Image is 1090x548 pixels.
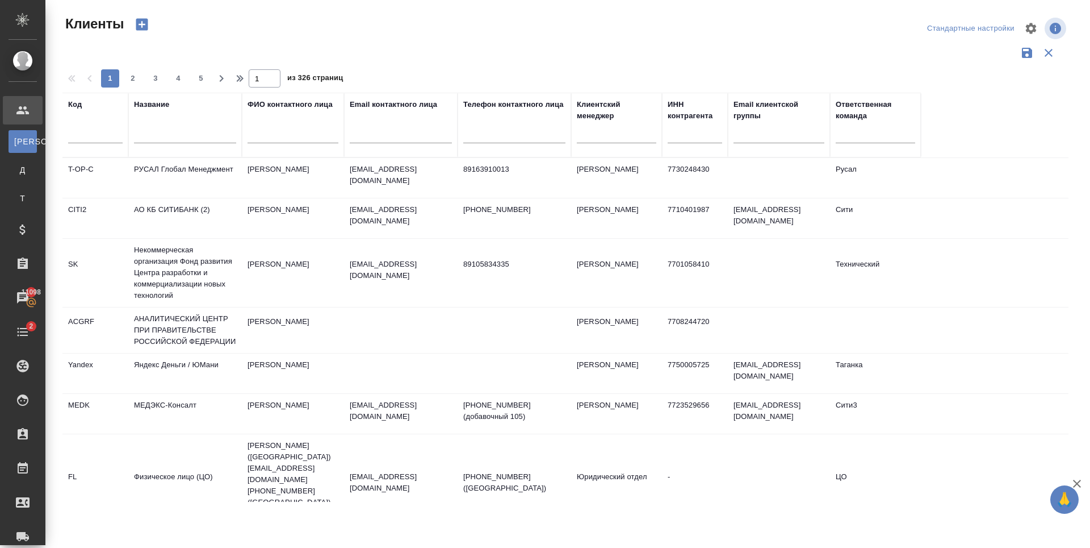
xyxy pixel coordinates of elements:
p: 89163910013 [463,164,565,175]
button: 2 [124,69,142,88]
td: [EMAIL_ADDRESS][DOMAIN_NAME] [728,198,830,238]
span: 2 [124,73,142,84]
div: ИНН контрагента [668,99,722,122]
div: Клиентский менеджер [577,99,656,122]
div: ФИО контактного лица [248,99,333,110]
td: АО КБ СИТИБАНК (2) [128,198,242,238]
span: 5 [192,73,210,84]
td: Сити3 [830,394,921,434]
p: [EMAIL_ADDRESS][DOMAIN_NAME] [350,164,452,186]
td: - [662,466,728,505]
span: из 326 страниц [287,71,343,88]
a: [PERSON_NAME] [9,130,37,153]
td: АНАЛИТИЧЕСКИЙ ЦЕНТР ПРИ ПРАВИТЕЛЬСТВЕ РОССИЙСКОЙ ФЕДЕРАЦИИ [128,308,242,353]
td: ACGRF [62,310,128,350]
button: Сохранить фильтры [1016,42,1038,64]
td: MEDK [62,394,128,434]
span: 3 [146,73,165,84]
td: Яндекс Деньги / ЮМани [128,354,242,393]
td: Технический [830,253,921,293]
td: [PERSON_NAME] [242,198,344,238]
span: [PERSON_NAME] [14,136,31,147]
p: [PHONE_NUMBER] [463,204,565,215]
a: Т [9,187,37,210]
span: Т [14,193,31,204]
td: [PERSON_NAME] [242,394,344,434]
button: 🙏 [1050,485,1079,514]
div: Email контактного лица [350,99,437,110]
span: Клиенты [62,15,124,33]
td: ЦО [830,466,921,505]
span: 11098 [15,287,48,298]
span: Д [14,164,31,176]
span: 4 [169,73,187,84]
td: 7701058410 [662,253,728,293]
a: 2 [3,318,43,346]
p: 89105834335 [463,259,565,270]
td: [PERSON_NAME] ([GEOGRAPHIC_DATA]) [EMAIL_ADDRESS][DOMAIN_NAME] [PHONE_NUMBER] ([GEOGRAPHIC_DATA])... [242,434,344,537]
td: Юридический отдел [571,466,662,505]
td: Yandex [62,354,128,393]
div: Название [134,99,169,110]
td: [PERSON_NAME] [242,158,344,198]
p: [PHONE_NUMBER] (добавочный 105) [463,400,565,422]
a: 11098 [3,284,43,312]
p: [PHONE_NUMBER] ([GEOGRAPHIC_DATA]) [463,471,565,494]
div: Телефон контактного лица [463,99,564,110]
button: Сбросить фильтры [1038,42,1059,64]
td: [PERSON_NAME] [242,253,344,293]
td: FL [62,466,128,505]
td: 7730248430 [662,158,728,198]
button: 3 [146,69,165,88]
td: Сити [830,198,921,238]
span: 🙏 [1055,488,1074,512]
button: Создать [128,15,156,34]
button: 4 [169,69,187,88]
td: CITI2 [62,198,128,238]
td: Русал [830,158,921,198]
div: split button [924,20,1017,38]
td: [PERSON_NAME] [571,310,662,350]
td: [PERSON_NAME] [571,253,662,293]
p: [EMAIL_ADDRESS][DOMAIN_NAME] [350,259,452,281]
td: [PERSON_NAME] [571,158,662,198]
p: [EMAIL_ADDRESS][DOMAIN_NAME] [350,471,452,494]
td: [PERSON_NAME] [571,394,662,434]
td: SK [62,253,128,293]
span: 2 [22,321,40,332]
a: Д [9,159,37,181]
div: Email клиентской группы [733,99,824,122]
td: [EMAIL_ADDRESS][DOMAIN_NAME] [728,394,830,434]
td: [PERSON_NAME] [571,198,662,238]
td: МЕДЭКС-Консалт [128,394,242,434]
p: [EMAIL_ADDRESS][DOMAIN_NAME] [350,204,452,227]
button: 5 [192,69,210,88]
span: Посмотреть информацию [1045,18,1068,39]
td: [PERSON_NAME] [571,354,662,393]
td: Физическое лицо (ЦО) [128,466,242,505]
td: T-OP-C [62,158,128,198]
td: 7750005725 [662,354,728,393]
span: Настроить таблицу [1017,15,1045,42]
div: Ответственная команда [836,99,915,122]
div: Код [68,99,82,110]
td: 7710401987 [662,198,728,238]
td: [PERSON_NAME] [242,354,344,393]
td: 7708244720 [662,310,728,350]
td: [EMAIL_ADDRESS][DOMAIN_NAME] [728,354,830,393]
p: [EMAIL_ADDRESS][DOMAIN_NAME] [350,400,452,422]
td: РУСАЛ Глобал Менеджмент [128,158,242,198]
td: Некоммерческая организация Фонд развития Центра разработки и коммерциализации новых технологий [128,239,242,307]
td: Таганка [830,354,921,393]
td: 7723529656 [662,394,728,434]
td: [PERSON_NAME] [242,310,344,350]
